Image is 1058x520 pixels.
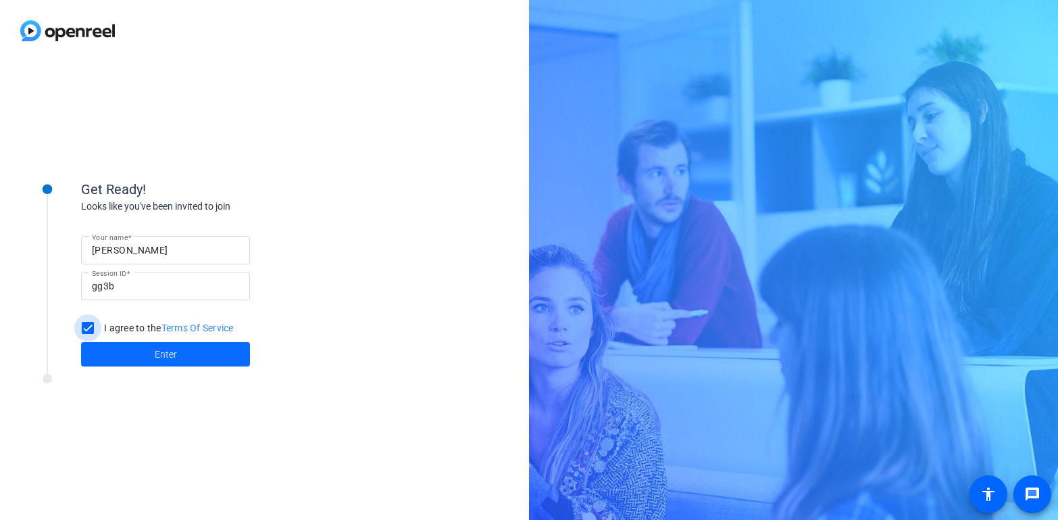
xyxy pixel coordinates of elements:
a: Terms Of Service [161,323,234,333]
mat-icon: message [1024,486,1040,502]
mat-icon: accessibility [980,486,997,502]
label: I agree to the [101,321,234,335]
mat-label: Session ID [92,269,126,277]
mat-label: Your name [92,233,128,241]
span: Enter [155,348,177,362]
button: Enter [81,342,250,367]
div: Looks like you've been invited to join [81,199,351,214]
div: Get Ready! [81,179,351,199]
